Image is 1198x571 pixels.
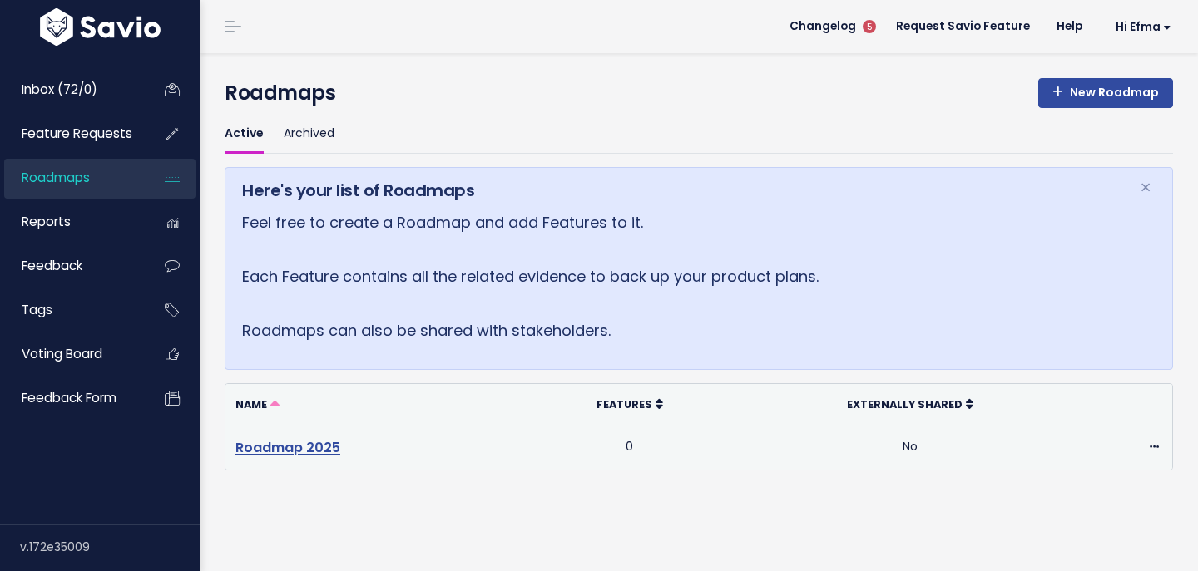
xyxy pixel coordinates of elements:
[597,397,652,411] span: Features
[4,159,138,197] a: Roadmaps
[22,213,71,230] span: Reports
[847,397,963,411] span: Externally Shared
[863,20,876,33] span: 5
[22,257,82,274] span: Feedback
[4,203,138,241] a: Reports
[242,209,1119,344] p: Feel free to create a Roadmap and add Features to it. Each Feature contains all the related evide...
[22,125,132,142] span: Feature Requests
[225,78,1173,108] h4: Roadmaps
[242,178,1119,203] h5: Here's your list of Roadmaps
[847,396,973,412] a: Externally Shared
[4,115,138,153] a: Feature Requests
[36,8,165,46] img: logo-white.9d6f32f41409.svg
[4,379,138,417] a: Feedback form
[235,438,340,457] a: Roadmap 2025
[1123,168,1168,208] button: Close
[225,115,264,154] a: Active
[526,426,734,470] td: 0
[1140,174,1151,201] span: ×
[1116,21,1171,33] span: Hi Efma
[790,21,856,32] span: Changelog
[22,169,90,186] span: Roadmaps
[20,525,200,569] div: v.172e35009
[4,335,138,373] a: Voting Board
[4,71,138,109] a: Inbox (72/0)
[1038,78,1173,108] a: New Roadmap
[22,301,52,318] span: Tags
[597,396,663,412] a: Features
[22,389,116,406] span: Feedback form
[22,81,97,98] span: Inbox (72/0)
[284,115,334,154] a: Archived
[883,14,1043,39] a: Request Savio Feature
[235,396,280,412] a: Name
[4,247,138,285] a: Feedback
[1096,14,1185,40] a: Hi Efma
[734,426,1086,470] td: No
[4,291,138,329] a: Tags
[235,397,267,411] span: Name
[22,345,102,362] span: Voting Board
[1043,14,1096,39] a: Help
